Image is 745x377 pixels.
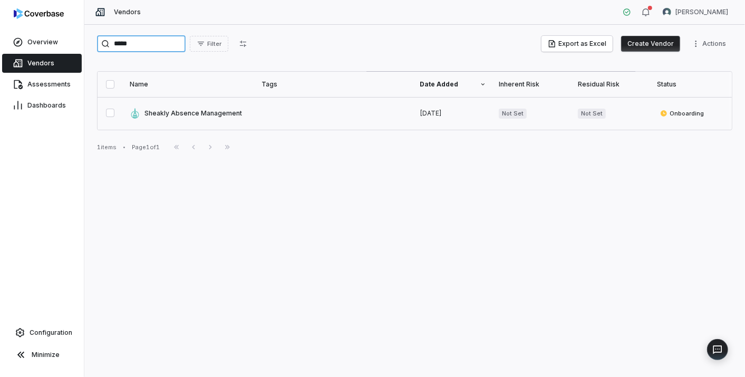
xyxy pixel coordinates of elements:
[420,80,486,89] div: Date Added
[2,33,82,52] a: Overview
[30,328,72,337] span: Configuration
[207,40,221,48] span: Filter
[32,351,60,359] span: Minimize
[4,323,80,342] a: Configuration
[2,54,82,73] a: Vendors
[97,143,117,151] div: 1 items
[130,80,249,89] div: Name
[123,143,125,151] div: •
[656,4,734,20] button: Sean Wozniak avatar[PERSON_NAME]
[578,109,606,119] span: Not Set
[132,143,160,151] div: Page 1 of 1
[499,80,565,89] div: Inherent Risk
[190,36,228,52] button: Filter
[420,109,442,117] span: [DATE]
[541,36,613,52] button: Export as Excel
[262,80,407,89] div: Tags
[675,8,728,16] span: [PERSON_NAME]
[14,8,64,19] img: logo-D7KZi-bG.svg
[499,109,527,119] span: Not Set
[114,8,141,16] span: Vendors
[689,36,732,52] button: More actions
[27,59,54,67] span: Vendors
[621,36,680,52] button: Create Vendor
[2,75,82,94] a: Assessments
[663,8,671,16] img: Sean Wozniak avatar
[657,80,723,89] div: Status
[27,101,66,110] span: Dashboards
[578,80,644,89] div: Residual Risk
[27,38,58,46] span: Overview
[660,109,704,118] span: Onboarding
[2,96,82,115] a: Dashboards
[4,344,80,365] button: Minimize
[27,80,71,89] span: Assessments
